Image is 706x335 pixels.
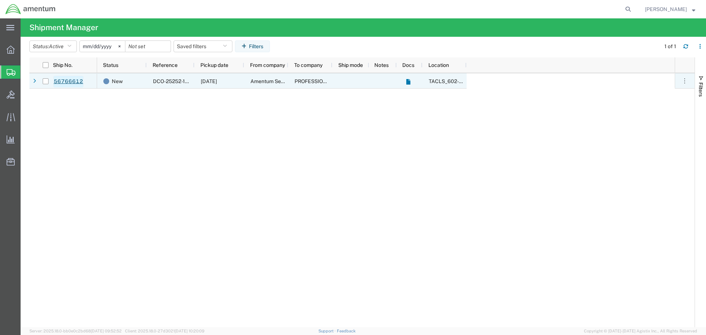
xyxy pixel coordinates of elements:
[153,62,178,68] span: Reference
[318,329,337,333] a: Support
[80,41,125,52] input: Not set
[429,78,566,84] span: TACLS_602-Jefferson City, MO
[53,62,72,68] span: Ship No.
[698,82,704,97] span: Filters
[250,62,285,68] span: From company
[337,329,356,333] a: Feedback
[200,62,228,68] span: Pickup date
[103,62,118,68] span: Status
[294,62,322,68] span: To company
[250,78,306,84] span: Amentum Services, Inc.
[338,62,363,68] span: Ship mode
[125,329,204,333] span: Client: 2025.18.0-27d3021
[428,62,449,68] span: Location
[125,41,171,52] input: Not set
[29,18,98,37] h4: Shipment Manager
[29,329,122,333] span: Server: 2025.18.0-bb0e0c2bd68
[645,5,687,13] span: David Manner
[112,74,123,89] span: New
[295,78,401,84] span: PROFESSIONAL AVIATION ASSOCIATES INC
[53,76,83,88] a: 56766612
[29,40,77,52] button: Status:Active
[49,43,64,49] span: Active
[235,40,270,52] button: Filters
[5,4,56,15] img: logo
[174,40,232,52] button: Saved filters
[664,43,677,50] div: 1 of 1
[402,62,414,68] span: Docs
[153,78,201,84] span: DCO-25252-167964
[175,329,204,333] span: [DATE] 10:20:09
[374,62,389,68] span: Notes
[201,78,217,84] span: 09/09/2025
[645,5,696,14] button: [PERSON_NAME]
[91,329,122,333] span: [DATE] 09:52:52
[584,328,697,334] span: Copyright © [DATE]-[DATE] Agistix Inc., All Rights Reserved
